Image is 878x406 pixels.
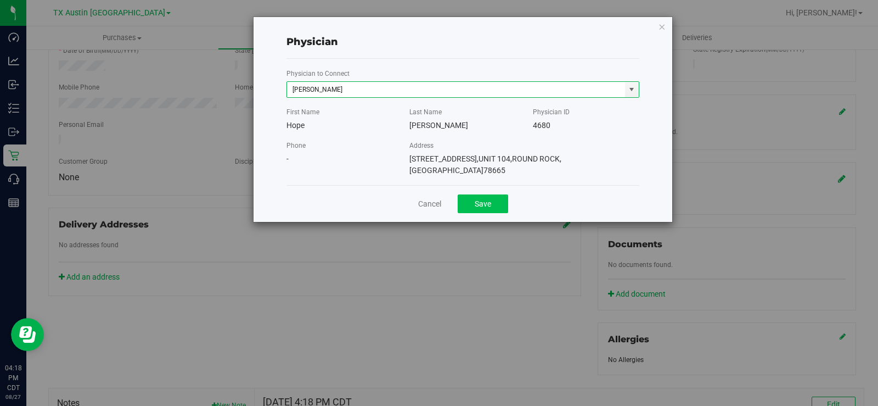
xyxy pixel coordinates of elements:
span: , [560,154,561,163]
span: Physician [286,36,338,48]
span: , [510,154,512,163]
label: Physician ID [533,107,570,117]
label: Physician to Connect [286,69,350,79]
span: ROUND ROCK [510,154,560,163]
span: 78665 [483,166,505,175]
label: First Name [286,107,319,117]
div: - [286,153,393,165]
label: Address [409,141,434,151]
span: [STREET_ADDRESS] [409,154,477,163]
span: UNIT 104 [477,154,510,163]
div: 4680 [533,120,639,131]
label: Last Name [409,107,442,117]
label: Phone [286,141,306,151]
div: Hope [286,120,393,131]
div: [PERSON_NAME] [409,120,516,131]
iframe: Resource center [11,318,44,351]
input: Search physician name [287,82,625,97]
button: Save [458,194,508,213]
span: select [625,82,639,97]
span: , [477,154,479,163]
a: Cancel [418,198,441,210]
